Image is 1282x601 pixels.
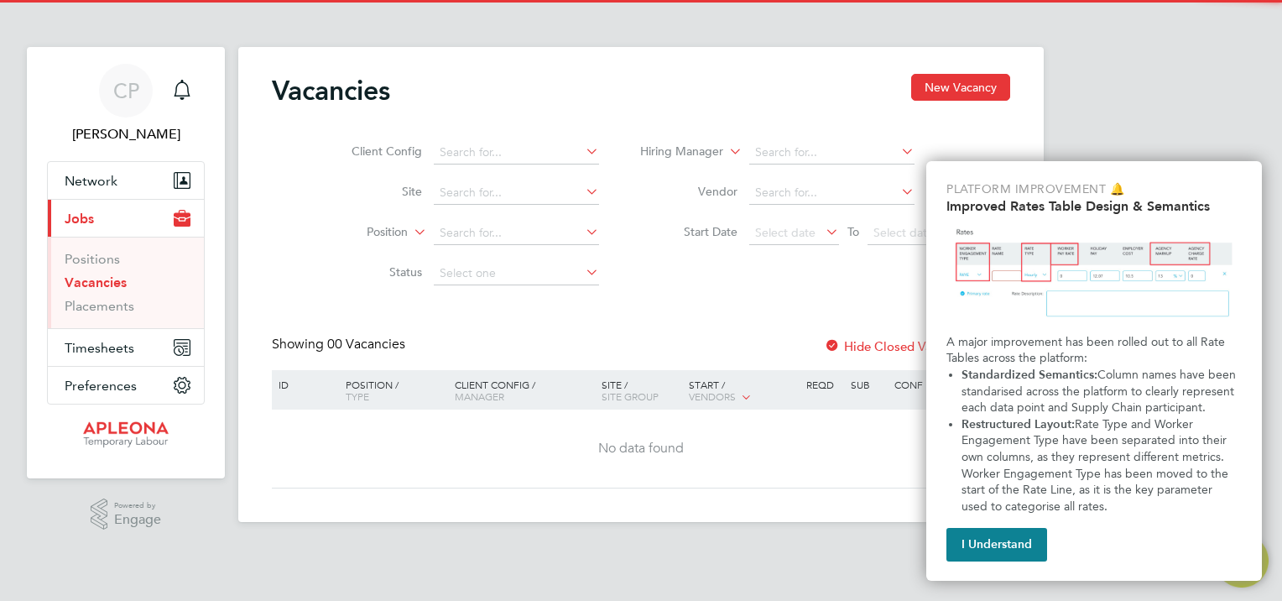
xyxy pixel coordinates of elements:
span: Powered by [114,499,161,513]
span: Type [346,389,369,403]
span: Preferences [65,378,137,394]
span: Timesheets [65,340,134,356]
span: Christopher Perkins [47,124,205,144]
p: Platform Improvement 🔔 [946,181,1242,198]
div: Start / [685,370,802,412]
div: Sub [847,370,890,399]
label: Start Date [641,224,737,239]
span: Network [65,173,117,189]
button: I Understand [946,528,1047,562]
a: Go to account details [47,64,205,144]
div: No data found [274,440,1008,457]
span: CP [113,80,139,102]
div: Client Config / [451,370,597,410]
span: 00 Vacancies [327,336,405,353]
span: Manager [455,389,504,403]
h2: Vacancies [272,74,390,107]
label: Vendor [641,184,737,199]
div: Showing [272,336,409,353]
input: Search for... [434,222,599,245]
span: Site Group [602,389,659,403]
label: Hiring Manager [627,144,723,160]
div: Improved Rate Table Semantics [926,161,1262,581]
input: Search for... [749,141,915,165]
img: Updated Rates Table Design & Semantics [946,221,1242,327]
label: Site [326,184,422,199]
p: A major improvement has been rolled out to all Rate Tables across the platform: [946,334,1242,367]
a: Placements [65,298,134,314]
a: Vacancies [65,274,127,290]
div: Reqd [802,370,846,399]
a: Positions [65,251,120,267]
button: New Vacancy [911,74,1010,101]
input: Search for... [749,181,915,205]
span: Rate Type and Worker Engagement Type have been separated into their own columns, as they represen... [961,417,1232,514]
strong: Restructured Layout: [961,417,1075,431]
span: Select date [873,225,934,240]
img: apleona-logo-retina.png [83,421,169,448]
input: Search for... [434,181,599,205]
label: Position [311,224,408,241]
span: Column names have been standarised across the platform to clearly represent each data point and S... [961,368,1239,415]
div: ID [274,370,333,399]
strong: Standardized Semantics: [961,368,1097,382]
nav: Main navigation [27,47,225,478]
h2: Improved Rates Table Design & Semantics [946,198,1242,214]
input: Select one [434,262,599,285]
span: To [842,221,864,243]
div: Site / [597,370,685,410]
span: Jobs [65,211,94,227]
span: Engage [114,513,161,527]
span: Vendors [689,389,736,403]
label: Hide Closed Vacancies [824,338,973,354]
div: Position / [333,370,451,410]
span: Select date [755,225,816,240]
label: Status [326,264,422,280]
div: Conf [890,370,934,399]
input: Search for... [434,141,599,165]
label: Client Config [326,144,422,159]
a: Go to home page [47,421,205,448]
